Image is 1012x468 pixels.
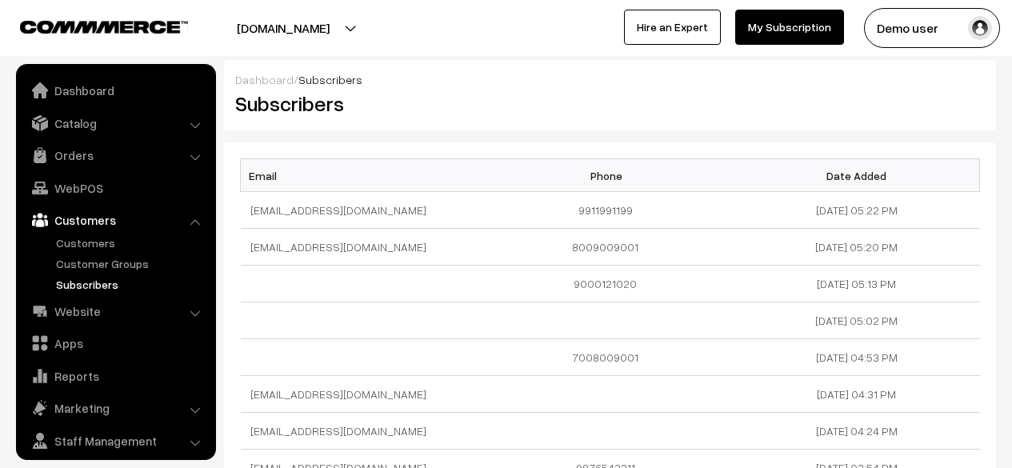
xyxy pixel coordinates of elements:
a: Apps [20,329,210,358]
td: [DATE] 05:13 PM [734,266,980,302]
a: Customers [52,234,210,251]
td: [DATE] 05:22 PM [734,192,980,229]
a: WebPOS [20,174,210,202]
a: Customer Groups [52,255,210,272]
th: Phone [487,159,734,192]
td: [EMAIL_ADDRESS][DOMAIN_NAME] [241,376,487,413]
td: 8009009001 [487,229,734,266]
a: Hire an Expert [624,10,721,45]
td: 9000121020 [487,266,734,302]
a: Subscribers [52,276,210,293]
a: Dashboard [20,76,210,105]
td: [DATE] 04:31 PM [734,376,980,413]
th: Date Added [734,159,980,192]
span: Subscribers [298,73,362,86]
td: [DATE] 04:53 PM [734,339,980,376]
td: [DATE] 05:20 PM [734,229,980,266]
td: [EMAIL_ADDRESS][DOMAIN_NAME] [241,192,487,229]
h2: Subscribers [235,91,598,116]
a: COMMMERCE [20,16,160,35]
td: 7008009001 [487,339,734,376]
button: Demo user [864,8,1000,48]
td: [EMAIL_ADDRESS][DOMAIN_NAME] [241,413,487,450]
a: Customers [20,206,210,234]
td: 9911991199 [487,192,734,229]
a: Website [20,297,210,326]
th: Email [241,159,487,192]
a: Marketing [20,394,210,422]
a: Reports [20,362,210,390]
img: user [968,16,992,40]
td: [DATE] 04:24 PM [734,413,980,450]
button: [DOMAIN_NAME] [181,8,386,48]
a: My Subscription [735,10,844,45]
a: Orders [20,141,210,170]
a: Catalog [20,109,210,138]
a: Staff Management [20,426,210,455]
td: [DATE] 05:02 PM [734,302,980,339]
div: / [235,71,985,88]
td: [EMAIL_ADDRESS][DOMAIN_NAME] [241,229,487,266]
a: Dashboard [235,73,294,86]
img: COMMMERCE [20,21,188,33]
